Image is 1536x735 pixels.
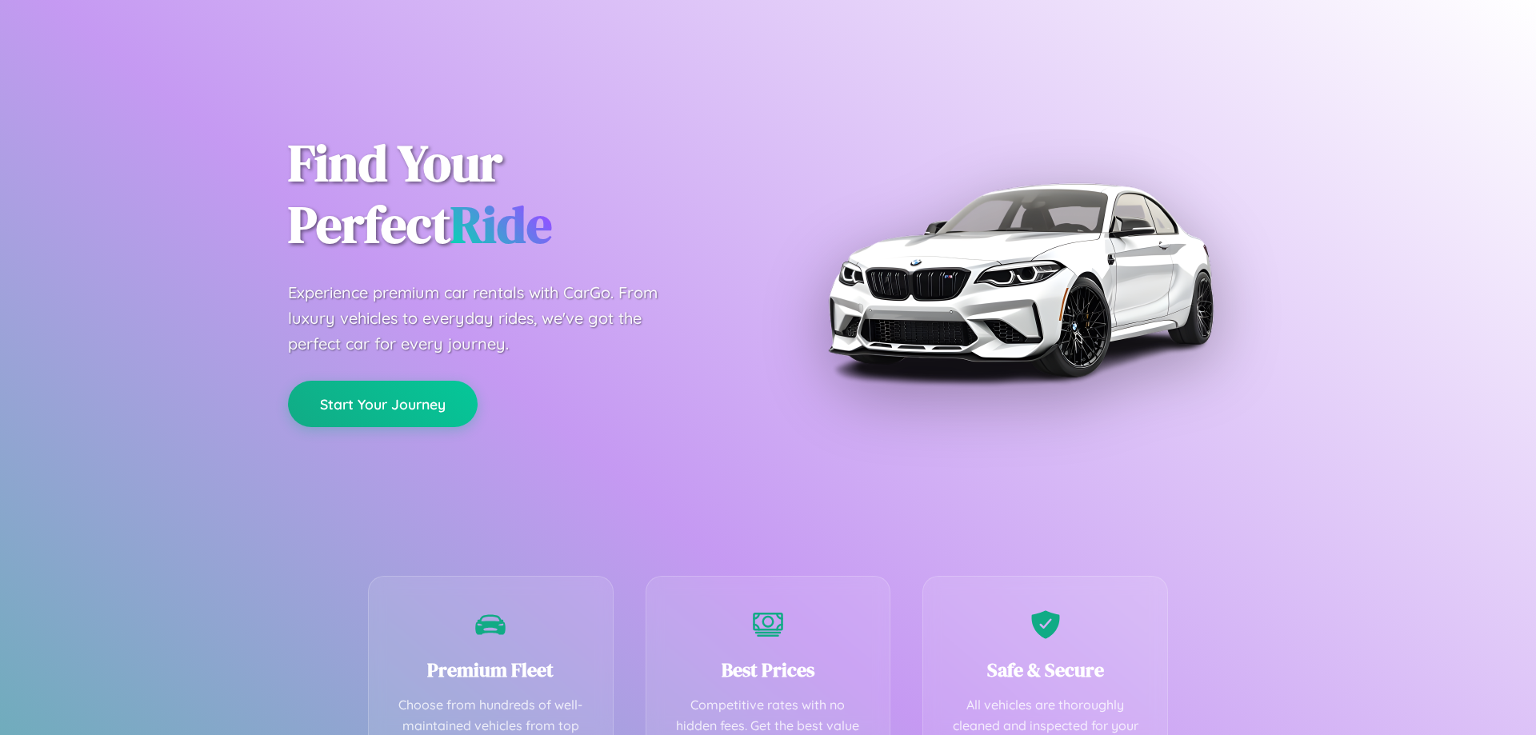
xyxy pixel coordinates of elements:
[670,657,866,683] h3: Best Prices
[820,80,1220,480] img: Premium BMW car rental vehicle
[947,657,1143,683] h3: Safe & Secure
[288,133,744,256] h1: Find Your Perfect
[450,190,552,259] span: Ride
[288,381,478,427] button: Start Your Journey
[288,280,688,357] p: Experience premium car rentals with CarGo. From luxury vehicles to everyday rides, we've got the ...
[393,657,589,683] h3: Premium Fleet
